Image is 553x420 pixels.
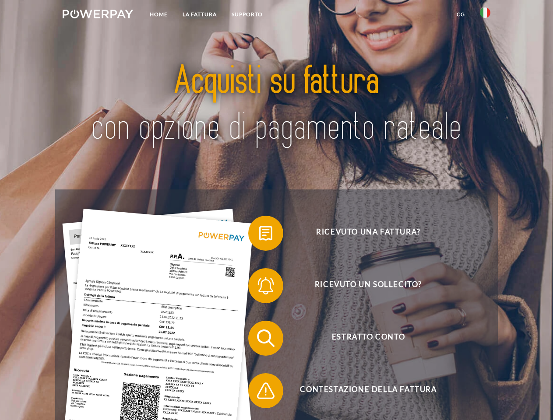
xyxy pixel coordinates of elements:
button: Contestazione della fattura [248,373,476,408]
img: logo-powerpay-white.svg [63,10,133,18]
a: CG [449,7,472,22]
button: Estratto conto [248,321,476,356]
span: Estratto conto [261,321,476,356]
button: Ricevuto una fattura? [248,216,476,251]
img: qb_search.svg [255,327,277,349]
a: LA FATTURA [175,7,224,22]
img: title-powerpay_it.svg [84,42,469,168]
span: Contestazione della fattura [261,373,476,408]
img: qb_bill.svg [255,222,277,244]
span: Ricevuto una fattura? [261,216,476,251]
button: Ricevuto un sollecito? [248,268,476,303]
img: qb_warning.svg [255,380,277,402]
span: Ricevuto un sollecito? [261,268,476,303]
img: qb_bell.svg [255,275,277,297]
a: Supporto [224,7,270,22]
img: it [480,7,490,18]
a: Home [142,7,175,22]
